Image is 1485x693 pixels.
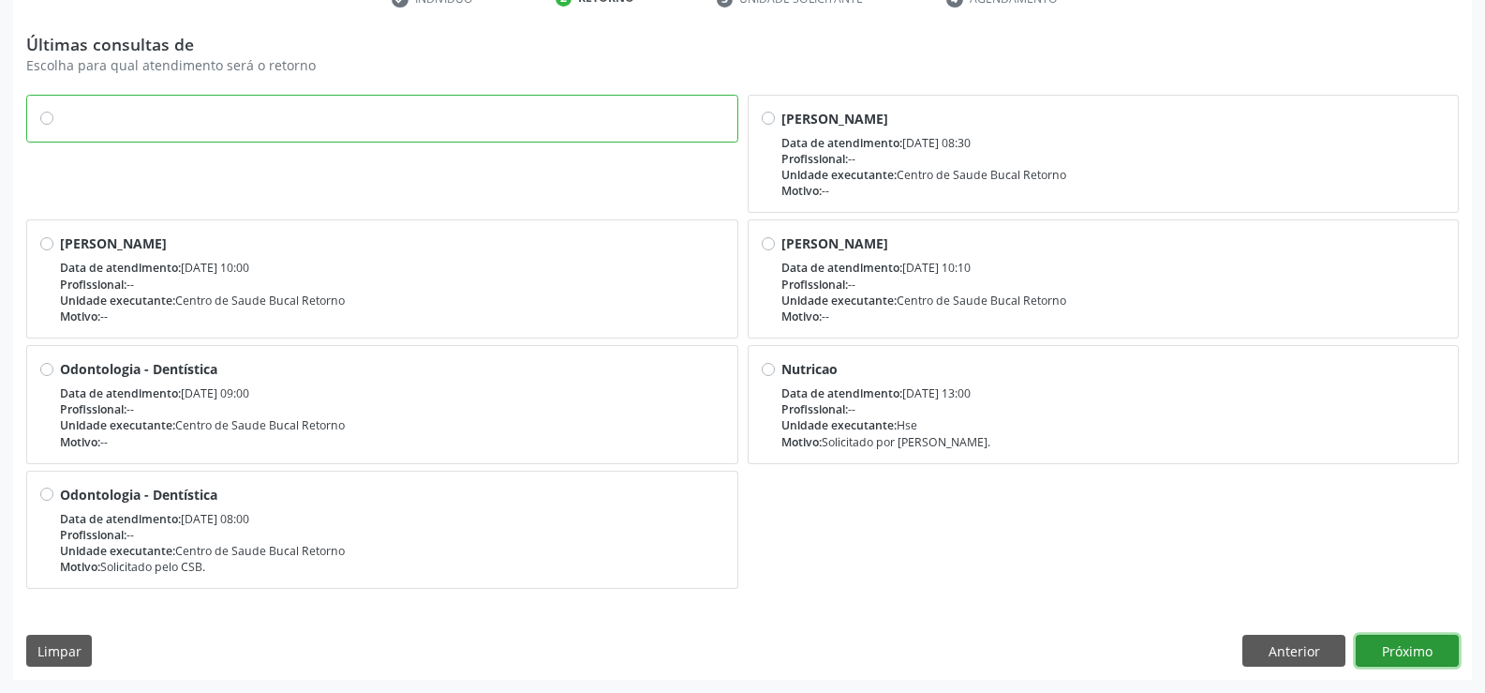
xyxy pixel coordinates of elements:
div: [DATE] 13:00 [781,385,1446,401]
span: [PERSON_NAME] [781,234,888,252]
div: -- [60,309,724,324]
div: -- [781,183,1446,199]
div: -- [781,401,1446,417]
div: Solicitado pelo CSB. [60,559,724,575]
div: -- [781,309,1446,324]
span: Odontologia - Dentística [60,360,217,378]
span: Unidade executante: [60,417,175,433]
div: -- [60,434,724,450]
span: Unidade executante: [781,167,897,183]
button: Anterior [1242,635,1345,667]
span: Profissional: [60,527,126,543]
div: Centro de Saude Bucal Retorno [60,417,724,433]
span: Motivo: [781,309,822,324]
div: -- [60,527,724,543]
span: Unidade executante: [60,293,175,309]
div: Centro de Saude Bucal Retorno [781,293,1446,309]
div: [DATE] 08:00 [60,511,724,527]
span: Profissional: [781,277,848,293]
span: Data de atendimento: [781,135,902,151]
span: Motivo: [781,434,822,450]
span: Unidade executante: [781,417,897,433]
div: [DATE] 09:00 [60,385,724,401]
div: -- [60,401,724,417]
span: Profissional: [60,277,126,293]
div: -- [60,277,724,293]
div: [DATE] 10:00 [60,260,724,276]
span: Profissional: [781,401,848,417]
button: Limpar [26,635,92,667]
div: Centro de Saude Bucal Retorno [60,293,724,309]
span: Motivo: [60,559,100,575]
span: Motivo: [60,309,100,324]
div: [DATE] 08:30 [781,135,1446,151]
div: [DATE] 10:10 [781,260,1446,276]
span: Data de atendimento: [60,385,181,401]
div: Hse [781,417,1446,433]
div: Centro de Saude Bucal Retorno [781,167,1446,183]
span: Data de atendimento: [60,260,181,276]
p: Últimas consultas de [26,34,1459,54]
span: Data de atendimento: [781,385,902,401]
span: Data de atendimento: [781,260,902,276]
div: Centro de Saude Bucal Retorno [60,543,724,559]
p: Escolha para qual atendimento será o retorno [26,55,1459,75]
div: -- [781,151,1446,167]
span: Data de atendimento: [60,511,181,527]
span: Motivo: [781,183,822,199]
div: Solicitado por [PERSON_NAME]. [781,434,1446,450]
button: Próximo [1356,635,1459,667]
div: -- [781,277,1446,293]
span: Motivo: [60,434,100,450]
span: [PERSON_NAME] [60,234,167,252]
span: Nutricao [781,360,838,378]
span: Unidade executante: [781,293,897,309]
span: Profissional: [60,401,126,417]
span: [PERSON_NAME] [781,110,888,128]
span: Profissional: [781,151,848,167]
span: Odontologia - Dentística [60,486,217,504]
span: Unidade executante: [60,543,175,559]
